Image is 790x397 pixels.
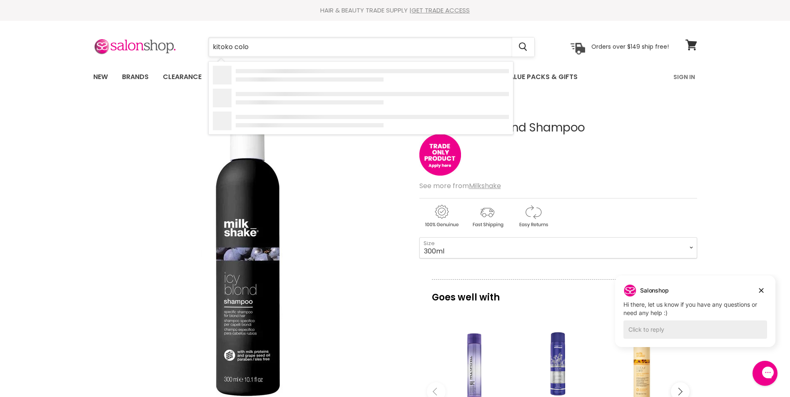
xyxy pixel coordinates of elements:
img: tradeonly_small.jpg [419,134,461,176]
form: Product [208,37,535,57]
p: Orders over $149 ship free! [591,43,669,50]
a: GET TRADE ACCESS [411,6,470,15]
a: Clearance [157,68,208,86]
img: shipping.gif [465,203,509,229]
a: Milkshake [469,181,501,191]
h1: Milkshake Icy Blond Shampoo [419,122,697,134]
nav: Main [83,65,708,89]
ul: Main menu [87,65,626,89]
iframe: Gorgias live chat messenger [748,358,782,389]
input: Search [209,37,512,57]
a: New [87,68,114,86]
a: Sign In [668,68,700,86]
a: Brands [116,68,155,86]
a: Value Packs & Gifts [498,68,584,86]
button: Search [512,37,534,57]
p: Goes well with [432,279,685,307]
iframe: Gorgias live chat campaigns [609,274,782,360]
div: HAIR & BEAUTY TRADE SUPPLY | [83,6,708,15]
img: genuine.gif [419,203,464,229]
span: See more from [419,181,501,191]
img: returns.gif [511,203,555,229]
